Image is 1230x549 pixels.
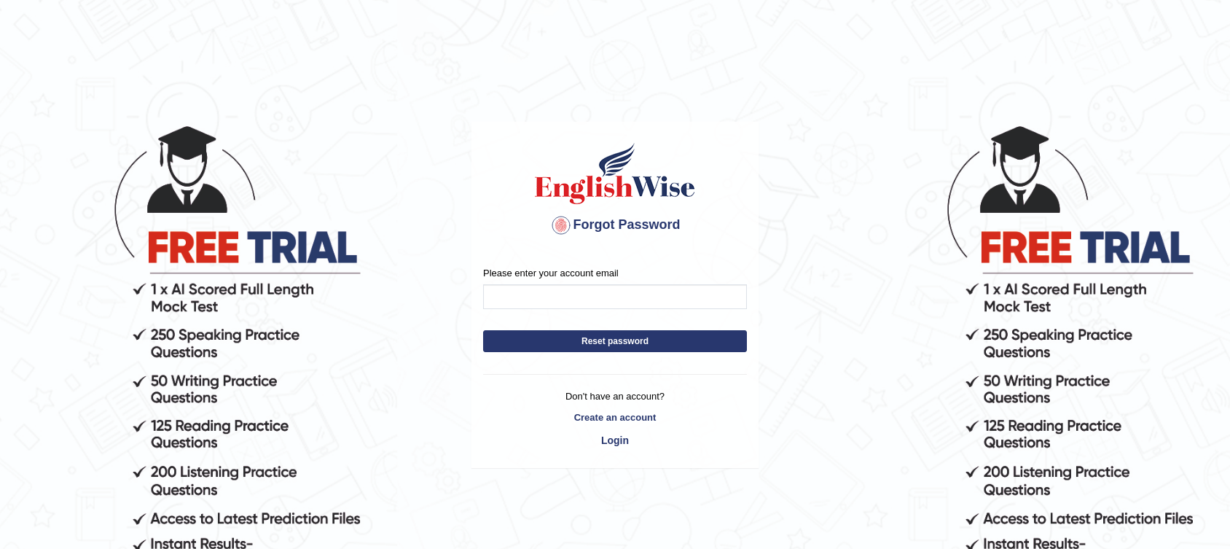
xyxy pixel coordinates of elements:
[483,330,747,352] button: Reset password
[549,217,680,232] span: Forgot Password
[483,410,747,424] a: Create an account
[483,428,747,453] a: Login
[483,389,747,403] p: Don't have an account?
[483,266,619,280] label: Please enter your account email
[532,141,698,206] img: English Wise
